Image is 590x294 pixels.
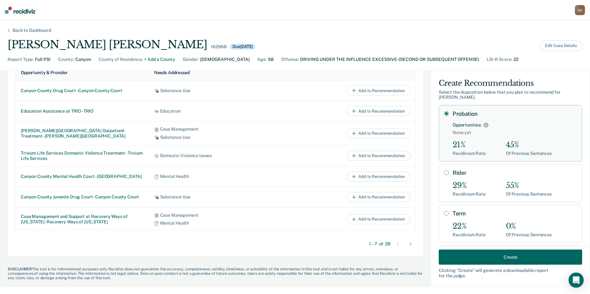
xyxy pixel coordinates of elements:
button: Add to Recommendation [347,128,410,138]
span: None yet [453,130,577,135]
div: Canyon [75,56,91,63]
div: [PERSON_NAME] [PERSON_NAME] [8,38,207,51]
div: Case Management [154,213,277,218]
div: Of Previous Sentences [506,232,552,238]
label: Term [453,210,577,217]
div: 21% [453,140,486,150]
div: Case Management and Support at Recovery Ways of [US_STATE] - Recovery Ways of [US_STATE] [21,214,144,225]
div: 162968 [211,44,226,50]
div: Gender : [183,56,199,63]
label: Rider [453,169,577,176]
div: 45% [506,140,552,150]
button: Add to Recommendation [347,106,410,116]
div: Mental Health [154,220,277,226]
div: Canyon County Drug Court - Canyon County Court [21,88,144,93]
div: County of Residence : [99,56,143,63]
div: County : [58,56,74,63]
div: Domestic Violence Issues [154,153,277,158]
div: Back to Dashboard [5,28,59,33]
div: 29% [453,181,486,190]
label: Probation [453,110,577,117]
button: Add to Recommendation [347,151,410,161]
div: 55% [506,181,552,190]
div: 0% [506,222,552,231]
div: Select the disposition below that you plan to recommend for [PERSON_NAME] . [439,89,582,100]
div: G S [575,5,585,15]
button: Add to Recommendation [347,172,410,182]
div: Report Type : [8,56,34,63]
div: 58 [268,56,274,63]
button: Create [439,250,582,265]
div: Canyon County Juvenile Drug Court - Canyon County Court [21,194,144,200]
div: Of Previous Sentences [506,151,552,156]
button: Add to Recommendation [347,214,410,224]
div: Substance Use [154,194,277,200]
div: 1 – 7 29 [369,241,390,247]
div: Canyon County Mental Health Court - [GEOGRAPHIC_DATA] [21,174,144,179]
div: 22% [453,222,486,231]
div: Case Management [154,126,277,132]
div: Due [DATE] [230,44,255,50]
div: 22 [513,56,518,63]
div: Education [154,109,277,114]
div: Age : [257,56,267,63]
div: Recidivism Rate [453,232,486,238]
div: Recidivism Rate [453,191,486,197]
div: Offense : [281,56,299,63]
div: Of Previous Sentences [506,191,552,197]
div: [DEMOGRAPHIC_DATA] [200,56,250,63]
div: This tool is for informational purposes only. Recidiviz does not guarantee the accuracy, complete... [0,267,431,280]
div: Trivium Life Services Domestic Violence Treatment - Trivium Life Services [21,150,144,161]
div: LSI-R Score : [487,56,512,63]
span: of [379,241,384,247]
div: Full PSI [35,56,50,63]
button: GS [575,5,585,15]
div: [PERSON_NAME][GEOGRAPHIC_DATA] Outpatient Treatment - [PERSON_NAME][GEOGRAPHIC_DATA] [21,128,144,139]
div: Substance Use [154,135,277,140]
button: Add to Recommendation [347,192,410,202]
span: DISCLAIMER [8,267,32,271]
div: Substance Use [154,88,277,93]
div: Create Recommendations [439,78,582,88]
img: Recidiviz [5,7,35,14]
div: Needs Addressed [154,70,190,75]
div: Open Intercom Messenger [569,273,584,288]
div: Mental Health [154,174,277,179]
button: Edit Case Details [540,40,582,51]
div: Opportunity & Provider [21,70,68,75]
div: Recidivism Rate [453,151,486,156]
div: + Add a County [144,56,175,63]
div: DRIVING UNDER THE INFLUENCE EXCESSIVE-(SECOND OR SUBSEQUENT OFFENSE) [300,56,479,63]
div: Opportunities: [453,122,482,128]
button: Add to Recommendation [347,85,410,96]
div: Education Assistance at TRIO - TRIO [21,109,144,114]
div: Clicking " Create " will generate a downloadable report for the judge. [439,268,582,279]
